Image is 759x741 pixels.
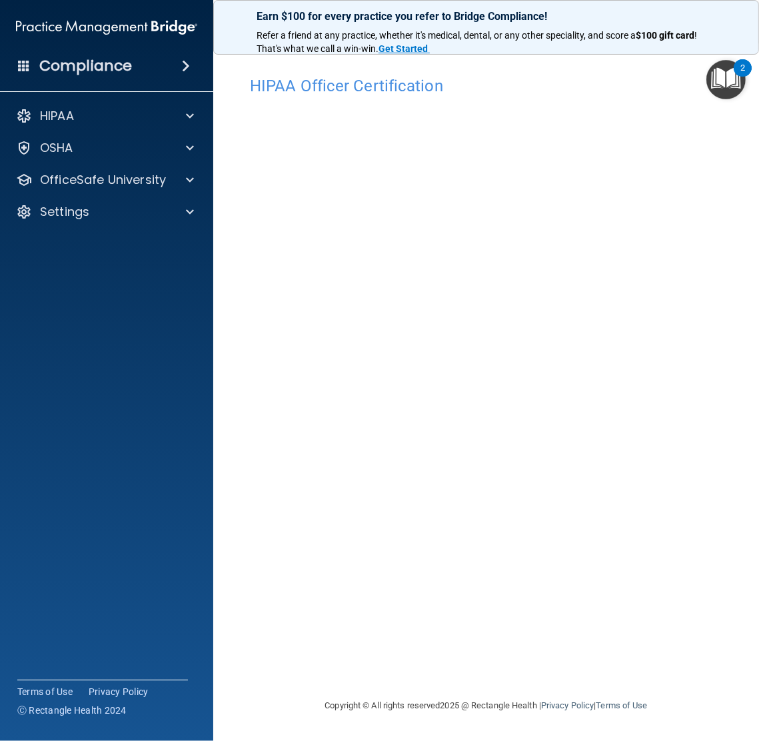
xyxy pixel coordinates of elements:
a: Terms of Use [17,685,73,698]
button: Open Resource Center, 2 new notifications [706,60,746,99]
iframe: hipaa-training [250,102,722,535]
a: Terms of Use [596,700,647,710]
h4: HIPAA Officer Certification [250,77,722,95]
a: Settings [16,204,194,220]
p: HIPAA [40,108,74,124]
p: OfficeSafe University [40,172,166,188]
p: Settings [40,204,89,220]
a: OfficeSafe University [16,172,194,188]
a: HIPAA [16,108,194,124]
p: OSHA [40,140,73,156]
div: Copyright © All rights reserved 2025 @ Rectangle Health | | [243,684,730,727]
span: ! That's what we call a win-win. [257,30,699,54]
div: 2 [740,68,745,85]
span: Ⓒ Rectangle Health 2024 [17,704,127,717]
strong: Get Started [379,43,428,54]
a: Get Started [379,43,430,54]
h4: Compliance [39,57,132,75]
a: Privacy Policy [541,700,594,710]
a: OSHA [16,140,194,156]
p: Earn $100 for every practice you refer to Bridge Compliance! [257,10,716,23]
img: PMB logo [16,14,197,41]
strong: $100 gift card [636,30,694,41]
span: Refer a friend at any practice, whether it's medical, dental, or any other speciality, and score a [257,30,636,41]
a: Privacy Policy [89,685,149,698]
